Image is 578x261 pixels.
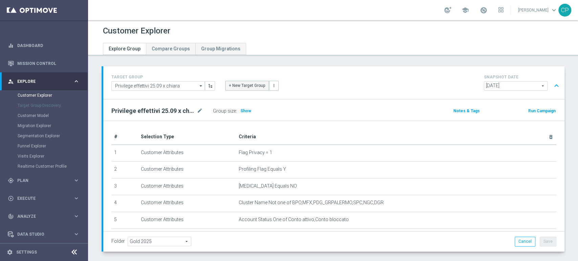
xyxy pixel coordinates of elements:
[111,107,195,115] h2: Privilege effettivi 25.09 x chiara
[17,196,73,200] span: Execute
[239,150,272,156] span: Flag Privacy = 1
[18,121,87,131] div: Migration Explorer
[138,129,236,145] th: Selection Type
[8,54,80,72] div: Mission Control
[73,231,80,237] i: keyboard_arrow_right
[138,145,236,162] td: Customer Attributes
[103,43,246,55] ul: Tabs
[7,214,80,219] button: track_changes Analyze keyboard_arrow_right
[7,61,80,66] button: Mission Control
[111,229,138,245] td: 6
[8,177,73,184] div: Plan
[8,78,73,85] div: Explore
[272,83,276,88] i: more_vert
[18,111,87,121] div: Customer Model
[111,162,138,179] td: 2
[18,90,87,100] div: Customer Explorer
[18,113,70,118] a: Customer Model
[7,43,80,48] button: equalizer Dashboard
[239,166,286,172] span: Profiling Flag Equals Y
[8,37,80,54] div: Dashboard
[17,232,73,236] span: Data Studio
[8,195,73,201] div: Execute
[239,183,297,189] span: [MEDICAL_DATA] Equals NO
[550,6,558,14] span: keyboard_arrow_down
[517,5,558,15] a: [PERSON_NAME]keyboard_arrow_down
[18,133,70,139] a: Segmentation Explorer
[201,46,240,51] span: Group Migrations
[16,250,37,254] a: Settings
[111,145,138,162] td: 1
[7,79,80,84] button: person_search Explore keyboard_arrow_right
[152,46,190,51] span: Compare Groups
[239,217,349,222] span: Account Status One of Conto attivo,Conto bloccato
[138,162,236,179] td: Customer Attributes
[73,195,80,201] i: keyboard_arrow_right
[236,108,237,114] label: :
[240,109,251,113] span: Show
[18,153,70,159] a: Visits Explorer
[8,43,14,49] i: equalizer
[73,177,80,184] i: keyboard_arrow_right
[111,212,138,229] td: 5
[197,107,203,115] i: mode_edit
[111,195,138,212] td: 4
[269,81,279,90] button: more_vert
[462,6,469,14] span: school
[17,214,73,218] span: Analyze
[7,249,13,255] i: settings
[453,107,480,115] button: Notes & Tags
[17,79,73,84] span: Explore
[138,212,236,229] td: Customer Attributes
[18,131,87,141] div: Segmentation Explorer
[138,229,236,245] td: Customer Attributes
[17,179,73,183] span: Plan
[111,75,215,79] h4: TARGET GROUP
[540,237,556,246] button: Save
[515,237,535,246] button: Cancel
[138,195,236,212] td: Customer Attributes
[7,232,80,237] button: Data Studio keyboard_arrow_right
[7,196,80,201] button: play_circle_outline Execute keyboard_arrow_right
[8,177,14,184] i: gps_fixed
[558,4,571,17] div: CP
[17,54,80,72] a: Mission Control
[138,178,236,195] td: Customer Attributes
[73,213,80,219] i: keyboard_arrow_right
[17,37,80,54] a: Dashboard
[18,164,70,169] a: Realtime Customer Profile
[73,78,80,85] i: keyboard_arrow_right
[18,151,87,161] div: Visits Explorer
[239,134,256,139] span: Criteria
[111,178,138,195] td: 3
[111,238,125,244] label: Folder
[103,26,170,36] h1: Customer Explorer
[111,129,138,145] th: #
[548,134,554,140] i: delete_forever
[18,161,87,171] div: Realtime Customer Profile
[109,46,141,51] span: Explore Group
[239,200,384,206] span: Cluster Name Not one of BPO,MFX,PDG_GRPALERMO,SPC,NGC,DGR
[8,78,14,85] i: person_search
[18,143,70,149] a: Funnel Explorer
[111,81,205,91] input: Select Existing or Create New
[18,123,70,128] a: Migration Explorer
[18,93,70,98] a: Customer Explorer
[528,107,556,115] button: Run Campaign
[8,213,14,219] i: track_changes
[484,75,562,79] h4: SNAPSHOT DATE
[111,73,556,92] div: TARGET GROUP arrow_drop_down + New Target Group more_vert SNAPSHOT DATE arrow_drop_down expand_less
[18,141,87,151] div: Funnel Explorer
[198,81,205,90] i: arrow_drop_down
[225,81,269,90] button: + New Target Group
[8,195,14,201] i: play_circle_outline
[7,178,80,183] button: gps_fixed Plan keyboard_arrow_right
[8,213,73,219] div: Analyze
